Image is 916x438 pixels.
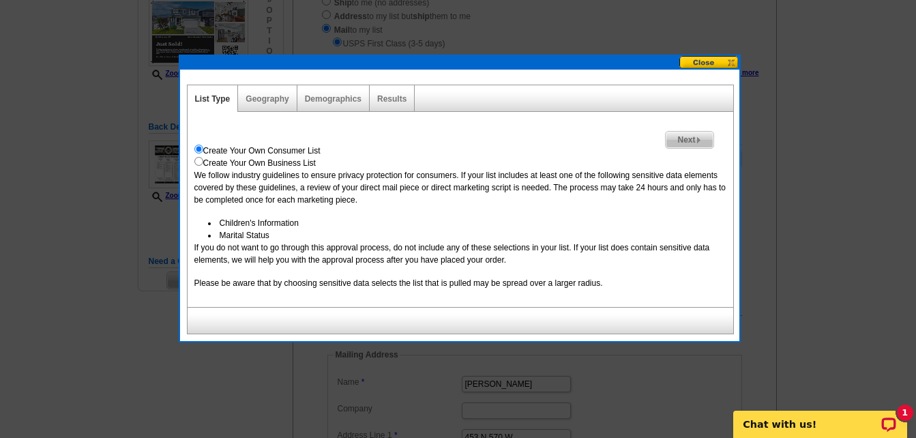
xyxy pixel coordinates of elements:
[246,94,289,104] a: Geography
[666,132,713,148] span: Next
[208,217,726,229] li: Children's Information
[194,145,726,157] div: Create Your Own Consumer List
[724,395,916,438] iframe: LiveChat chat widget
[377,94,407,104] a: Results
[194,242,726,266] p: If you do not want to go through this approval process, do not include any of these selections in...
[208,229,726,242] li: Marital Status
[194,157,726,169] div: Create Your Own Business List
[194,169,726,206] p: We follow industry guidelines to ensure privacy protection for consumers. If your list includes a...
[696,137,702,143] img: button-next-arrow-gray.png
[194,277,726,289] p: Please be aware that by choosing sensitive data selects the list that is pulled may be spread ove...
[665,131,713,149] a: Next
[305,94,361,104] a: Demographics
[195,94,231,104] a: List Type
